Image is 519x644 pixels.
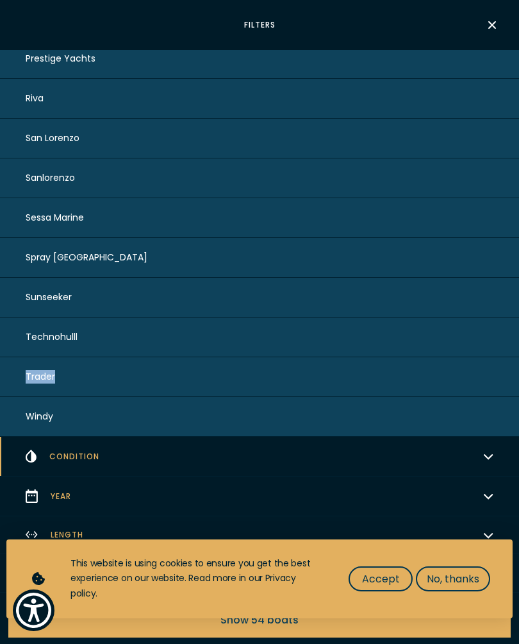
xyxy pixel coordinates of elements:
[416,566,490,591] button: No, thanks
[26,171,75,185] span: Sanlorenzo
[8,602,511,638] button: Show 0 boat
[70,572,296,600] a: Privacy policy
[49,451,99,462] span: Condition
[26,251,147,264] span: Spray [GEOGRAPHIC_DATA]
[13,589,54,631] button: Show Accessibility Preferences
[26,370,55,384] span: Trader
[26,330,78,344] span: Technohulll
[19,19,500,31] span: Filters
[484,17,500,37] button: FILTERS
[26,211,84,225] span: Sessa Marine
[220,612,299,628] span: Show 54 boats
[70,556,323,602] div: This website is using cookies to ensure you get the best experience on our website. Read more in ...
[349,566,413,591] button: Accept
[26,131,79,145] span: San Lorenzo
[51,529,83,541] span: Length
[26,291,72,304] span: Sunseeker
[26,410,53,423] span: Windy
[51,491,71,502] span: Year
[26,92,44,105] span: Riva
[427,571,479,587] span: No, thanks
[362,571,400,587] span: Accept
[26,52,95,65] span: Prestige Yachts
